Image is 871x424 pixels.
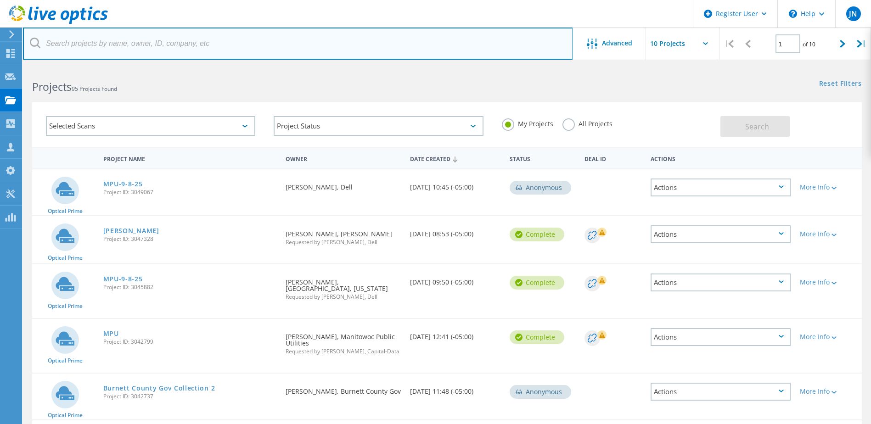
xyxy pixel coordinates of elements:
[651,383,791,401] div: Actions
[562,118,613,127] label: All Projects
[103,339,277,345] span: Project ID: 3042799
[800,231,857,237] div: More Info
[510,385,571,399] div: Anonymous
[9,19,108,26] a: Live Optics Dashboard
[286,240,401,245] span: Requested by [PERSON_NAME], Dell
[274,116,483,136] div: Project Status
[405,319,505,349] div: [DATE] 12:41 (-05:00)
[103,236,277,242] span: Project ID: 3047328
[99,150,281,167] div: Project Name
[103,330,119,337] a: MPU
[103,285,277,290] span: Project ID: 3045882
[800,279,857,285] div: More Info
[281,374,405,404] div: [PERSON_NAME], Burnett County Gov
[849,10,857,17] span: JN
[510,228,564,241] div: Complete
[286,349,401,354] span: Requested by [PERSON_NAME], Capital-Data
[789,10,797,18] svg: \n
[646,150,795,167] div: Actions
[720,116,790,137] button: Search
[803,40,815,48] span: of 10
[103,190,277,195] span: Project ID: 3049067
[800,184,857,190] div: More Info
[48,303,83,309] span: Optical Prime
[510,276,564,290] div: Complete
[505,150,580,167] div: Status
[651,225,791,243] div: Actions
[103,276,143,282] a: MPU-9-8-25
[602,40,632,46] span: Advanced
[651,328,791,346] div: Actions
[800,334,857,340] div: More Info
[281,264,405,309] div: [PERSON_NAME], [GEOGRAPHIC_DATA], [US_STATE]
[405,216,505,246] div: [DATE] 08:53 (-05:00)
[719,28,738,60] div: |
[405,169,505,200] div: [DATE] 10:45 (-05:00)
[405,150,505,167] div: Date Created
[852,28,871,60] div: |
[46,116,255,136] div: Selected Scans
[510,330,564,344] div: Complete
[103,385,215,391] a: Burnett County Gov Collection 2
[819,80,862,88] a: Reset Filters
[651,273,791,291] div: Actions
[48,358,83,363] span: Optical Prime
[580,150,646,167] div: Deal Id
[745,122,769,132] span: Search
[48,255,83,261] span: Optical Prime
[510,181,571,195] div: Anonymous
[281,150,405,167] div: Owner
[103,228,159,234] a: [PERSON_NAME]
[103,181,143,187] a: MPU-9-8-25
[800,388,857,395] div: More Info
[23,28,573,60] input: Search projects by name, owner, ID, company, etc
[286,294,401,300] span: Requested by [PERSON_NAME], Dell
[72,85,117,93] span: 95 Projects Found
[281,169,405,200] div: [PERSON_NAME], Dell
[103,394,277,399] span: Project ID: 3042737
[48,413,83,418] span: Optical Prime
[281,216,405,254] div: [PERSON_NAME], [PERSON_NAME]
[502,118,553,127] label: My Projects
[405,374,505,404] div: [DATE] 11:48 (-05:00)
[48,208,83,214] span: Optical Prime
[32,79,72,94] b: Projects
[651,179,791,196] div: Actions
[281,319,405,363] div: [PERSON_NAME], Manitowoc Public Utilities
[405,264,505,295] div: [DATE] 09:50 (-05:00)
